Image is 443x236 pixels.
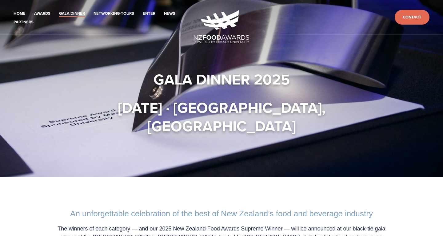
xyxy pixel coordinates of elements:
[44,70,399,88] h1: Gala Dinner 2025
[14,10,26,17] a: Home
[143,10,155,17] a: Enter
[59,10,85,17] a: Gala Dinner
[164,10,175,17] a: News
[50,209,393,218] h2: An unforgettable celebration of the best of New Zealand’s food and beverage industry
[34,10,50,17] a: Awards
[94,10,134,17] a: Networking-Tours
[395,10,429,25] a: Contact
[14,19,34,26] a: Partners
[118,97,329,137] strong: [DATE] · [GEOGRAPHIC_DATA], [GEOGRAPHIC_DATA]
